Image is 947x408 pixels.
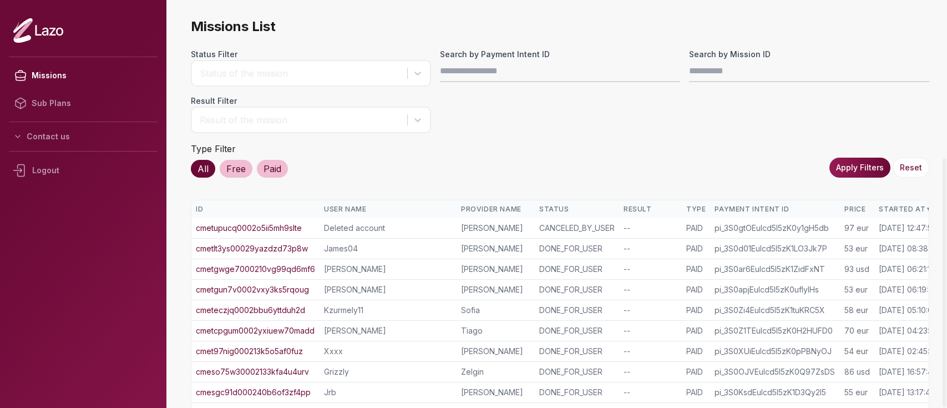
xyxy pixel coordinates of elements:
[196,346,303,357] a: cmet97nig000213k5o5af0fuz
[196,223,302,234] a: cmetupucq0002o5ii5mh9slte
[715,366,835,377] div: pi_3S0OJVEulcd5I5zK0Q97ZsDS
[925,205,932,214] span: ▼
[196,205,315,214] div: ID
[879,387,933,398] div: [DATE] 13:17:41
[440,49,680,60] label: Search by Payment Intent ID
[844,305,870,316] div: 58 eur
[539,243,615,254] div: DONE_FOR_USER
[191,160,215,178] div: All
[9,127,158,147] button: Contact us
[461,366,530,377] div: Zelgin
[844,325,870,336] div: 70 eur
[624,284,677,295] div: --
[844,284,870,295] div: 53 eur
[461,264,530,275] div: [PERSON_NAME]
[686,366,706,377] div: PAID
[324,243,452,254] div: James04
[624,223,677,234] div: --
[324,346,452,357] div: Xxxx
[879,346,938,357] div: [DATE] 02:45:55
[324,366,452,377] div: Grizzly
[879,223,937,234] div: [DATE] 12:47:56
[196,284,309,295] a: cmetgun7v0002vxy3ks5rqoug
[324,305,452,316] div: Kzurmely11
[624,305,677,316] div: --
[191,95,431,107] label: Result Filter
[844,387,870,398] div: 55 eur
[715,346,835,357] div: pi_3S0XUiEulcd5I5zK0pPBNyOJ
[624,243,677,254] div: --
[461,243,530,254] div: [PERSON_NAME]
[715,223,835,234] div: pi_3S0gtOEulcd5I5zK0y1gH5db
[461,325,530,336] div: Tiago
[539,264,615,275] div: DONE_FOR_USER
[539,284,615,295] div: DONE_FOR_USER
[715,284,835,295] div: pi_3S0apjEulcd5I5zK0ufIyIHs
[624,346,677,357] div: --
[893,158,929,178] button: Reset
[461,223,530,234] div: [PERSON_NAME]
[324,284,452,295] div: [PERSON_NAME]
[715,305,835,316] div: pi_3S0Zi4Eulcd5I5zK1tuKRC5X
[324,387,452,398] div: Jrb
[844,223,870,234] div: 97 eur
[715,243,835,254] div: pi_3S0d01Eulcd5I5zK1LO3Jk7P
[539,305,615,316] div: DONE_FOR_USER
[844,205,870,214] div: Price
[686,264,706,275] div: PAID
[686,284,706,295] div: PAID
[715,205,835,214] div: Payment Intent ID
[196,264,315,275] a: cmetgwge7000210vg99qd6mf6
[879,205,939,214] div: Started At
[200,113,402,127] div: Result of the mission
[196,366,309,377] a: cmeso75w30002133kfa4u4urv
[686,346,706,357] div: PAID
[9,89,158,117] a: Sub Plans
[686,325,706,336] div: PAID
[686,387,706,398] div: PAID
[461,205,530,214] div: Provider Name
[257,160,288,178] div: Paid
[879,264,935,275] div: [DATE] 06:21:10
[9,156,158,185] div: Logout
[196,387,311,398] a: cmesgc91d000240b6of3zf4pp
[539,366,615,377] div: DONE_FOR_USER
[220,160,252,178] div: Free
[324,264,452,275] div: [PERSON_NAME]
[539,387,615,398] div: DONE_FOR_USER
[539,325,615,336] div: DONE_FOR_USER
[9,62,158,89] a: Missions
[624,387,677,398] div: --
[715,387,835,398] div: pi_3S0KsdEulcd5I5zK1D3Qy2I5
[879,284,938,295] div: [DATE] 06:19:45
[539,223,615,234] div: CANCELED_BY_USER
[624,205,677,214] div: Result
[715,325,835,336] div: pi_3S0Z1TEulcd5I5zK0H2HUFD0
[624,366,677,377] div: --
[461,346,530,357] div: [PERSON_NAME]
[196,243,308,254] a: cmetlt3ys00029yazdzd73p8w
[686,205,706,214] div: Type
[461,284,530,295] div: [PERSON_NAME]
[191,18,929,36] span: Missions List
[844,346,870,357] div: 54 eur
[539,346,615,357] div: DONE_FOR_USER
[539,205,615,214] div: Status
[879,366,938,377] div: [DATE] 16:57:40
[196,305,305,316] a: cmeteczjq0002bbu6yttduh2d
[879,305,937,316] div: [DATE] 05:10:02
[686,223,706,234] div: PAID
[461,305,530,316] div: Sofia
[686,243,706,254] div: PAID
[324,223,452,234] div: Deleted account
[200,67,402,80] div: Status of the mission
[844,243,870,254] div: 53 eur
[829,158,890,178] button: Apply Filters
[844,264,870,275] div: 93 usd
[461,387,530,398] div: [PERSON_NAME]
[715,264,835,275] div: pi_3S0ar6Eulcd5I5zK1ZidFxNT
[191,143,236,154] label: Type Filter
[196,325,315,336] a: cmetcpgum0002yxiuew70madd
[624,264,677,275] div: --
[686,305,706,316] div: PAID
